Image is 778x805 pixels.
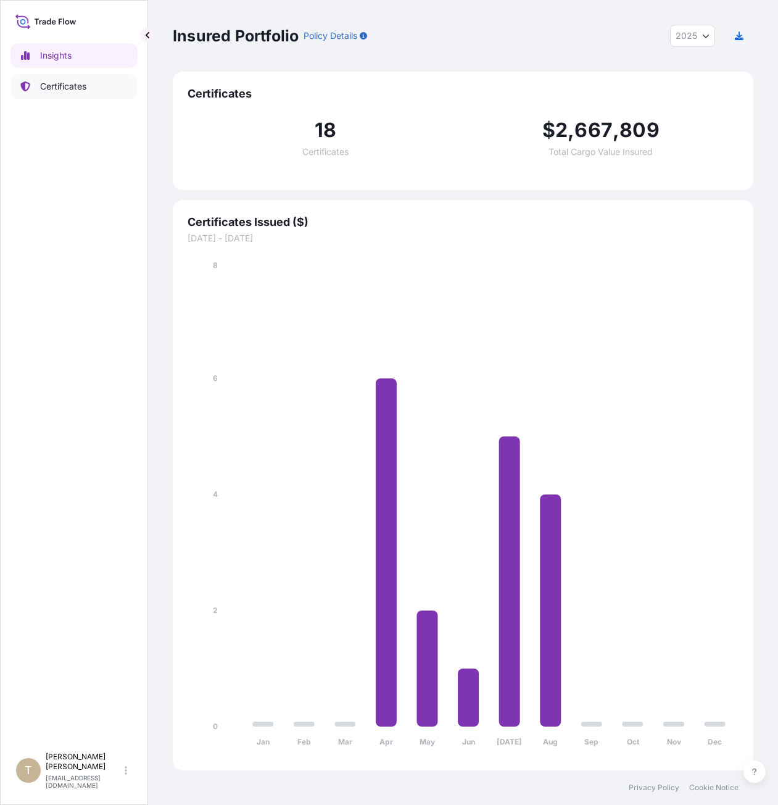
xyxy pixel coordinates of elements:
p: Insured Portfolio [173,26,299,46]
span: , [613,120,619,140]
p: Policy Details [304,30,357,42]
span: [DATE] - [DATE] [188,232,739,244]
p: [PERSON_NAME] [PERSON_NAME] [46,752,122,772]
span: , [568,120,574,140]
tspan: May [420,737,436,746]
span: Total Cargo Value Insured [548,148,653,156]
p: Certificates [40,80,86,93]
a: Insights [10,43,138,68]
span: T [25,764,32,777]
span: 667 [574,120,613,140]
span: Certificates Issued ($) [188,215,739,230]
span: 809 [619,120,660,140]
a: Cookie Notice [689,783,739,793]
span: 2025 [676,30,697,42]
tspan: 0 [213,722,218,731]
span: $ [542,120,555,140]
tspan: Mar [338,737,352,746]
tspan: 2 [213,606,218,615]
tspan: Sep [584,737,598,746]
tspan: Oct [627,737,640,746]
tspan: Nov [667,737,682,746]
tspan: Dec [708,737,722,746]
tspan: 4 [213,490,218,499]
button: Year Selector [670,25,715,47]
tspan: [DATE] [497,737,522,746]
tspan: Jan [257,737,270,746]
span: 2 [555,120,568,140]
a: Privacy Policy [629,783,679,793]
tspan: Aug [543,737,558,746]
tspan: 6 [213,373,218,383]
tspan: Feb [297,737,311,746]
span: 18 [315,120,336,140]
a: Certificates [10,74,138,99]
span: Certificates [302,148,349,156]
tspan: Apr [379,737,393,746]
p: Insights [40,49,72,62]
span: Certificates [188,86,739,101]
tspan: 8 [213,261,218,270]
p: [EMAIL_ADDRESS][DOMAIN_NAME] [46,774,122,789]
tspan: Jun [462,737,475,746]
